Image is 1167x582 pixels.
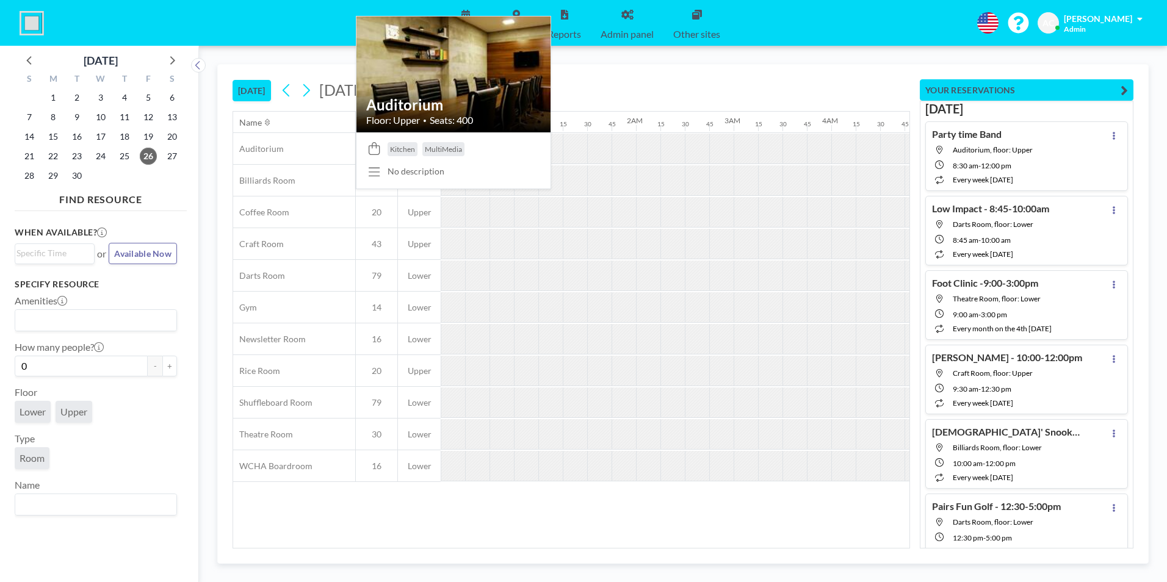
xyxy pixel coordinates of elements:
span: Thursday, September 4, 2025 [116,89,133,106]
span: Darts Room, floor: Lower [953,220,1033,229]
span: Auditorium [233,143,284,154]
div: 45 [901,120,909,128]
span: Upper [398,207,441,218]
span: Shuffleboard Room [233,397,313,408]
div: 15 [853,120,860,128]
span: Gym [233,302,257,313]
h3: [DATE] [925,101,1128,117]
span: Saturday, September 13, 2025 [164,109,181,126]
span: Sunday, September 14, 2025 [21,128,38,145]
span: Wednesday, September 24, 2025 [92,148,109,165]
span: Tuesday, September 2, 2025 [68,89,85,106]
div: 15 [560,120,567,128]
span: every week [DATE] [953,547,1013,556]
button: [DATE] [233,80,271,101]
span: Friday, September 12, 2025 [140,109,157,126]
span: AC [1042,18,1054,29]
span: Saturday, September 27, 2025 [164,148,181,165]
span: Sunday, September 21, 2025 [21,148,38,165]
span: 12:00 PM [985,459,1016,468]
span: 14 [356,302,397,313]
span: Sunday, September 7, 2025 [21,109,38,126]
div: T [112,72,136,88]
button: YOUR RESERVATIONS [920,79,1133,101]
span: or [97,248,106,260]
span: Friday, September 26, 2025 [140,148,157,165]
span: Lower [398,461,441,472]
span: Upper [398,239,441,250]
span: Tuesday, September 23, 2025 [68,148,85,165]
div: 15 [755,120,762,128]
span: 16 [356,334,397,345]
div: 30 [779,120,787,128]
span: 12:30 PM [953,533,983,542]
span: Monday, September 15, 2025 [45,128,62,145]
span: Theatre Room, floor: Lower [953,294,1041,303]
span: Kitchen [390,145,415,154]
span: Sunday, September 28, 2025 [21,167,38,184]
span: 30 [356,429,397,440]
h4: [PERSON_NAME] - 10:00-12:00pm [932,351,1082,364]
span: Monday, September 8, 2025 [45,109,62,126]
label: Type [15,433,35,445]
span: Darts Room [233,270,285,281]
div: Search for option [15,310,176,331]
div: F [136,72,160,88]
span: Billiards Room [233,175,295,186]
label: Floor [15,386,37,398]
span: Saturday, September 20, 2025 [164,128,181,145]
span: Tuesday, September 9, 2025 [68,109,85,126]
div: W [89,72,113,88]
div: Name [239,117,262,128]
div: T [65,72,89,88]
div: S [18,72,42,88]
span: Rice Room [233,365,280,376]
h4: [DEMOGRAPHIC_DATA]' Snooker Doubles -10:00 - 12:00 [932,426,1085,438]
div: 30 [877,120,884,128]
span: - [978,235,981,245]
span: Thursday, September 11, 2025 [116,109,133,126]
div: 45 [706,120,714,128]
span: Admin [1064,24,1086,34]
span: Available Now [114,248,172,259]
span: 8:30 AM [953,161,978,170]
div: Search for option [15,494,176,515]
h4: Pairs Fun Golf - 12:30-5:00pm [932,500,1061,512]
img: organization-logo [20,11,44,35]
span: Thursday, September 18, 2025 [116,128,133,145]
input: Search for option [16,497,170,512]
span: Theatre Room [233,429,293,440]
span: Lower [398,429,441,440]
span: 79 [356,270,397,281]
div: 3AM [724,116,740,125]
span: [PERSON_NAME] [1064,13,1132,24]
span: 20 [356,365,397,376]
span: Newsletter Room [233,334,306,345]
span: 10:00 AM [981,235,1011,245]
span: 9:30 AM [953,384,978,393]
span: every week [DATE] [953,250,1013,259]
span: 16 [356,461,397,472]
span: 9:00 AM [953,310,978,319]
span: Saturday, September 6, 2025 [164,89,181,106]
span: - [983,533,986,542]
h2: Auditorium [366,96,541,114]
label: Name [15,479,40,491]
div: M [42,72,65,88]
input: Search for option [16,312,170,328]
span: Monday, September 1, 2025 [45,89,62,106]
span: Lower [398,397,441,408]
span: Tuesday, September 30, 2025 [68,167,85,184]
span: Wednesday, September 17, 2025 [92,128,109,145]
div: 4AM [822,116,838,125]
span: - [978,384,981,393]
div: 45 [804,120,811,128]
span: every week [DATE] [953,398,1013,408]
span: Lower [398,302,441,313]
span: Friday, September 19, 2025 [140,128,157,145]
span: 43 [356,239,397,250]
span: Thursday, September 25, 2025 [116,148,133,165]
span: • [423,117,427,124]
span: Coffee Room [233,207,289,218]
span: Craft Room, floor: Upper [953,368,1033,378]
